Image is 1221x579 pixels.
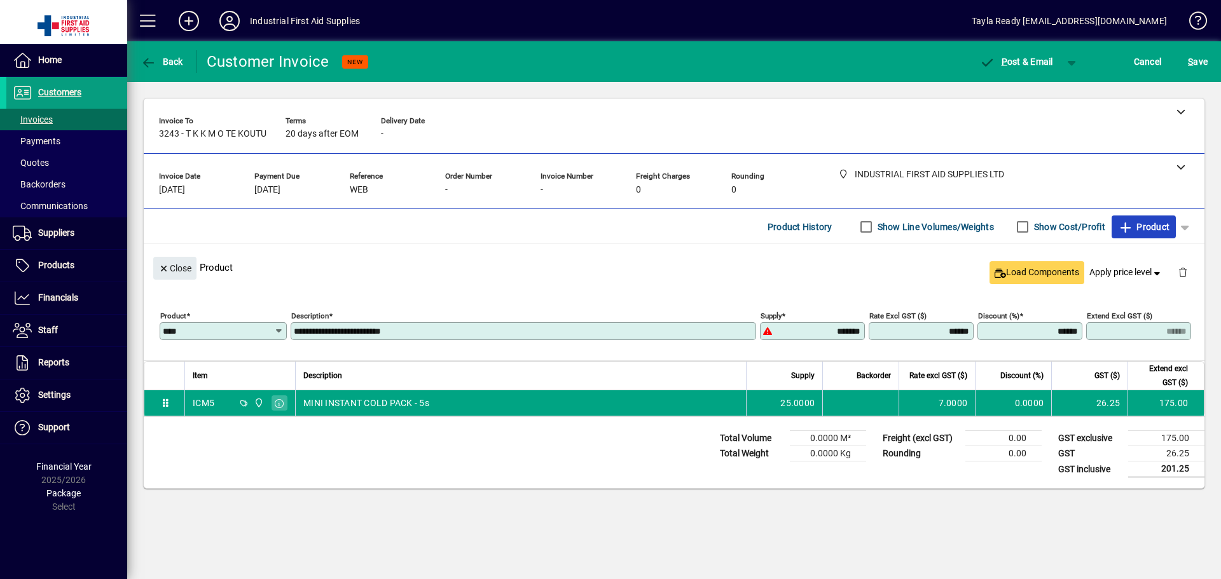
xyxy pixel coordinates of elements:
[150,262,200,273] app-page-header-button: Close
[6,282,127,314] a: Financials
[857,369,891,383] span: Backorder
[1180,3,1205,44] a: Knowledge Base
[965,431,1042,446] td: 0.00
[1112,215,1176,238] button: Product
[381,129,383,139] span: -
[6,130,127,152] a: Payments
[995,266,1079,279] span: Load Components
[350,185,368,195] span: WEB
[1087,311,1152,320] mat-label: Extend excl GST ($)
[1000,369,1044,383] span: Discount (%)
[1118,217,1169,237] span: Product
[1089,266,1163,279] span: Apply price level
[907,397,967,409] div: 7.0000
[978,311,1019,320] mat-label: Discount (%)
[251,396,265,410] span: INDUSTRIAL FIRST AID SUPPLIES LTD
[1134,51,1162,72] span: Cancel
[38,55,62,65] span: Home
[144,244,1204,290] div: Product
[1188,51,1208,72] span: ave
[209,10,250,32] button: Profile
[791,369,815,383] span: Supply
[153,257,197,280] button: Close
[875,221,994,233] label: Show Line Volumes/Weights
[780,397,815,409] span: 25.0000
[6,412,127,444] a: Support
[127,50,197,73] app-page-header-button: Back
[46,488,81,498] span: Package
[731,185,736,195] span: 0
[6,195,127,217] a: Communications
[876,446,965,461] td: Rounding
[761,311,782,320] mat-label: Supply
[790,431,866,446] td: 0.0000 M³
[445,185,448,195] span: -
[1094,369,1120,383] span: GST ($)
[207,51,329,72] div: Customer Invoice
[1128,431,1204,446] td: 175.00
[869,311,927,320] mat-label: Rate excl GST ($)
[1185,50,1211,73] button: Save
[13,136,60,146] span: Payments
[1188,57,1193,67] span: S
[6,315,127,346] a: Staff
[975,390,1051,416] td: 0.0000
[254,185,280,195] span: [DATE]
[6,379,127,411] a: Settings
[159,185,185,195] span: [DATE]
[6,347,127,379] a: Reports
[303,369,342,383] span: Description
[36,461,92,472] span: Financial Year
[38,325,58,335] span: Staff
[1131,50,1165,73] button: Cancel
[286,129,359,139] span: 20 days after EOM
[636,185,641,195] span: 0
[38,390,71,400] span: Settings
[1128,446,1204,461] td: 26.25
[909,369,967,383] span: Rate excl GST ($)
[714,446,790,461] td: Total Weight
[6,217,127,249] a: Suppliers
[160,311,186,320] mat-label: Product
[291,311,329,320] mat-label: Description
[1002,57,1007,67] span: P
[1051,390,1128,416] td: 26.25
[965,446,1042,461] td: 0.00
[38,357,69,367] span: Reports
[876,431,965,446] td: Freight (excl GST)
[13,114,53,125] span: Invoices
[1052,461,1128,477] td: GST inclusive
[38,260,74,270] span: Products
[13,179,66,189] span: Backorders
[990,261,1084,284] button: Load Components
[1168,266,1198,278] app-page-header-button: Delete
[13,201,88,211] span: Communications
[193,397,214,409] div: ICM5
[38,87,81,97] span: Customers
[158,258,191,279] span: Close
[714,431,790,446] td: Total Volume
[1052,431,1128,446] td: GST exclusive
[193,369,208,383] span: Item
[979,57,1053,67] span: ost & Email
[141,57,183,67] span: Back
[1128,390,1204,416] td: 175.00
[762,215,838,238] button: Product History
[38,228,74,238] span: Suppliers
[6,109,127,130] a: Invoices
[250,11,360,31] div: Industrial First Aid Supplies
[1052,446,1128,461] td: GST
[347,58,363,66] span: NEW
[1031,221,1105,233] label: Show Cost/Profit
[790,446,866,461] td: 0.0000 Kg
[1136,362,1188,390] span: Extend excl GST ($)
[768,217,832,237] span: Product History
[38,422,70,432] span: Support
[541,185,543,195] span: -
[169,10,209,32] button: Add
[303,397,429,409] span: MINI INSTANT COLD PACK - 5s
[137,50,186,73] button: Back
[6,44,127,76] a: Home
[972,11,1167,31] div: Tayla Ready [EMAIL_ADDRESS][DOMAIN_NAME]
[6,174,127,195] a: Backorders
